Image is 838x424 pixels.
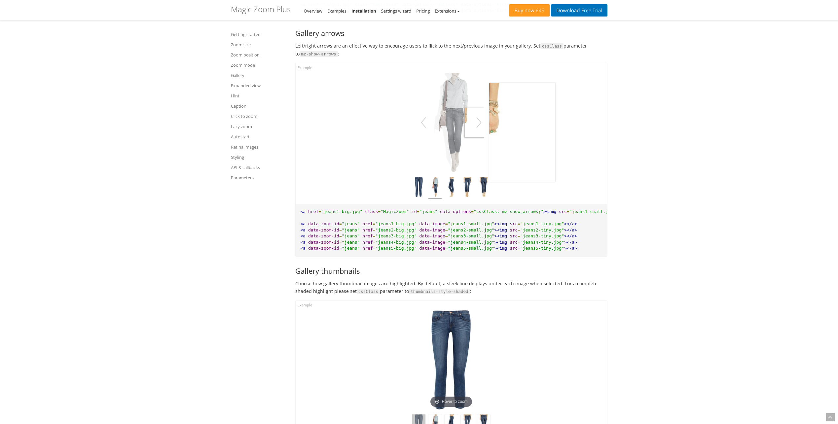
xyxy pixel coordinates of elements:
span: = [339,240,342,245]
span: "jeans3-small.jpg" [448,233,494,238]
a: Pricing [416,8,430,14]
span: = [445,221,448,226]
button: Next [474,113,484,132]
img: jeans-1.jpg [412,177,425,199]
h3: Gallery arrows [295,29,607,37]
span: ></a> [564,228,577,232]
span: = [518,240,520,245]
span: <a [301,221,306,226]
span: = [373,221,376,226]
span: data-image [419,221,445,226]
span: <a [301,246,306,251]
a: Extensions [435,8,459,14]
span: "jeans1-small.jpg" [569,209,616,214]
span: = [445,246,448,251]
span: = [471,209,474,214]
span: ><img [494,233,507,238]
span: £49 [534,8,545,13]
a: Hint [231,92,287,100]
span: ><img [494,221,507,226]
code: cssClass [357,289,380,295]
span: "MagicZoom" [381,209,409,214]
a: Installation [351,8,376,14]
span: "jeans3-tiny.jpg" [520,233,564,238]
code: cssClass [540,43,564,49]
span: data-options [440,209,471,214]
span: = [445,233,448,238]
img: jeans-7.jpg [461,177,474,199]
span: data-zoom-id [308,228,339,232]
a: API & callbacks [231,163,287,171]
h1: Magic Zoom Plus [231,5,291,14]
span: href [362,228,373,232]
span: = [339,228,342,232]
span: "jeans" [342,240,360,245]
span: "jeans4-big.jpg" [376,240,417,245]
span: "jeans2-tiny.jpg" [520,228,564,232]
a: Settings wizard [381,8,412,14]
span: "jeans1-small.jpg" [448,221,494,226]
span: <a [301,228,306,232]
span: "jeans5-small.jpg" [448,246,494,251]
span: = [378,209,381,214]
span: class [365,209,378,214]
a: Overview [304,8,322,14]
span: = [373,233,376,238]
span: = [518,246,520,251]
span: href [362,221,373,226]
span: src [510,240,518,245]
span: "jeans" [342,221,360,226]
a: DownloadFree Trial [551,4,607,17]
span: = [373,246,376,251]
a: Gallery [231,71,287,79]
span: "jeans1-tiny.jpg" [520,221,564,226]
span: = [518,228,520,232]
span: Free Trial [580,8,602,13]
span: href [308,209,318,214]
a: Expanded view [231,82,287,89]
span: src [510,228,518,232]
span: data-zoom-id [308,233,339,238]
span: data-image [419,246,445,251]
span: data-zoom-id [308,221,339,226]
span: "jeans1-big.jpg" [321,209,362,214]
span: = [417,209,419,214]
span: = [518,233,520,238]
img: jeans-8.jpg [477,177,490,199]
span: = [445,228,448,232]
span: <a [301,240,306,245]
code: mz-show-arrows [300,51,338,57]
a: Styling [231,153,287,161]
a: Caption [231,102,287,110]
span: <a [301,233,306,238]
span: data-image [419,240,445,245]
span: "jeans1-big.jpg" [376,221,417,226]
span: = [373,228,376,232]
span: ><img [494,240,507,245]
span: href [362,246,373,251]
a: Parameters [231,174,287,182]
span: data-image [419,233,445,238]
a: Click to zoom [231,112,287,120]
a: Zoom size [231,41,287,49]
span: ></a> [564,221,577,226]
span: ><img [494,246,507,251]
span: "jeans4-small.jpg" [448,240,494,245]
a: Zoom position [231,51,287,59]
span: "jeans2-big.jpg" [376,228,417,232]
span: href [362,240,373,245]
span: data-zoom-id [308,246,339,251]
span: src [510,233,518,238]
a: Zoom mode [231,61,287,69]
span: = [445,240,448,245]
span: ><img [494,228,507,232]
span: = [339,221,342,226]
span: "cssClass: mz-show-arrows;" [474,209,543,214]
span: <a [301,209,306,214]
span: href [362,233,373,238]
a: Hover to zoom [418,310,484,409]
a: Examples [327,8,346,14]
code: thumbnails-style-shaded [409,289,470,295]
a: Getting started [231,30,287,38]
span: src [559,209,566,214]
